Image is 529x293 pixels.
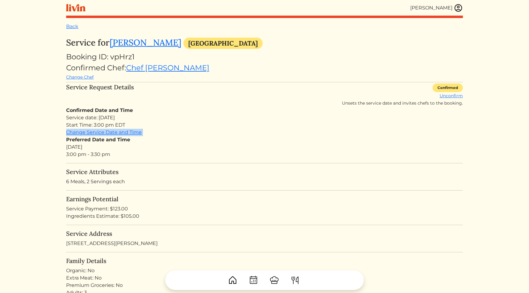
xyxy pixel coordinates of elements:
div: Confirmed Chef: [66,62,463,81]
strong: Confirmed Date and Time [66,107,133,113]
div: Ingredients Estimate: $105.00 [66,213,463,220]
h3: Service for [66,38,463,49]
a: Change Chef [66,74,94,80]
div: [PERSON_NAME] [410,4,452,12]
a: Unconfirm [440,93,463,98]
div: Service Payment: $123.00 [66,205,463,213]
h5: Family Details [66,257,463,265]
div: Booking ID: vpHrz1 [66,51,463,62]
div: [GEOGRAPHIC_DATA] [183,38,263,49]
div: Confirmed [433,83,463,92]
div: [STREET_ADDRESS][PERSON_NAME] [66,230,463,247]
img: CalendarDots-5bcf9d9080389f2a281d69619e1c85352834be518fbc73d9501aef674afc0d57.svg [249,275,258,285]
a: [PERSON_NAME] [110,37,181,48]
img: ForkKnife-55491504ffdb50bab0c1e09e7649658475375261d09fd45db06cec23bce548bf.svg [290,275,300,285]
img: ChefHat-a374fb509e4f37eb0702ca99f5f64f3b6956810f32a249b33092029f8484b388.svg [269,275,279,285]
h5: Earnings Potential [66,195,463,203]
h5: Service Address [66,230,463,237]
h5: Service Attributes [66,168,463,176]
a: Back [66,24,78,29]
a: Chef [PERSON_NAME] [126,63,209,72]
strong: Preferred Date and Time [66,137,130,143]
p: 6 Meals, 2 Servings each [66,178,463,185]
img: House-9bf13187bcbb5817f509fe5e7408150f90897510c4275e13d0d5fca38e0b5951.svg [228,275,238,285]
div: Service date: [DATE] Start Time: 3:00 pm EDT [66,114,463,129]
img: livin-logo-a0d97d1a881af30f6274990eb6222085a2533c92bbd1e4f22c21b4f0d0e3210c.svg [66,4,85,12]
img: user_account-e6e16d2ec92f44fc35f99ef0dc9cddf60790bfa021a6ecb1c896eb5d2907b31c.svg [454,3,463,13]
h5: Service Request Details [66,83,134,104]
div: [DATE] 3:00 pm - 3:30 pm [66,136,463,158]
span: Unsets the service date and invites chefs to the booking. [342,100,463,106]
a: Change Service Date and Time [66,129,142,135]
